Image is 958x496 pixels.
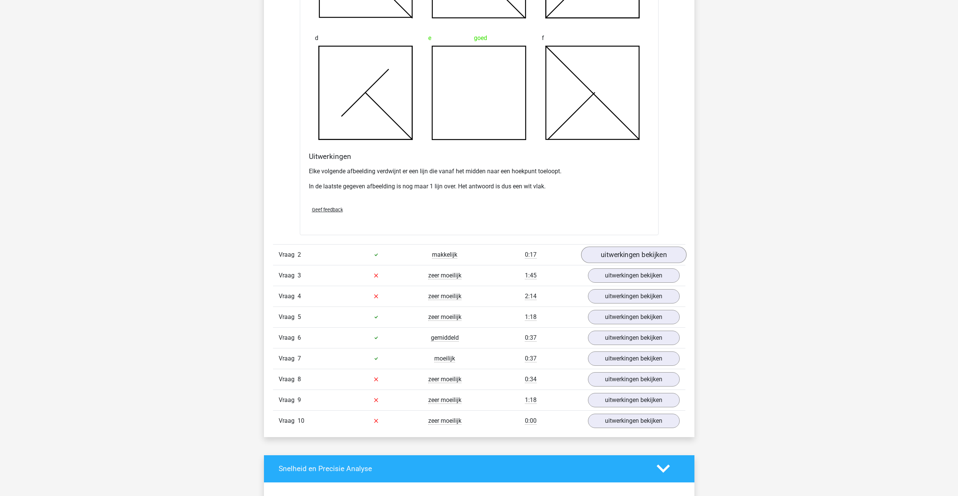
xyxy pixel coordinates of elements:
span: makkelijk [432,251,457,259]
span: Vraag [279,250,298,259]
span: moeilijk [434,355,455,362]
span: 10 [298,417,304,424]
span: 1:18 [525,313,537,321]
div: goed [428,31,530,46]
span: 0:37 [525,334,537,342]
span: 0:37 [525,355,537,362]
p: In de laatste gegeven afbeelding is nog maar 1 lijn over. Het antwoord is dus een wit vlak. [309,182,649,191]
p: Elke volgende afbeelding verdwijnt er een lijn die vanaf het midden naar een hoekpunt toeloopt. [309,167,649,176]
span: Geef feedback [312,207,343,213]
span: 2:14 [525,293,537,300]
a: uitwerkingen bekijken [581,246,686,263]
span: Vraag [279,313,298,322]
span: zeer moeilijk [428,417,461,425]
span: Vraag [279,375,298,384]
span: zeer moeilijk [428,272,461,279]
span: 2 [298,251,301,258]
span: Vraag [279,333,298,342]
span: 3 [298,272,301,279]
a: uitwerkingen bekijken [588,393,680,407]
span: 1:18 [525,396,537,404]
span: Vraag [279,292,298,301]
span: 4 [298,293,301,300]
span: zeer moeilijk [428,396,461,404]
span: Vraag [279,416,298,425]
span: 5 [298,313,301,320]
a: uitwerkingen bekijken [588,372,680,387]
span: e [428,31,431,46]
span: 6 [298,334,301,341]
span: Vraag [279,271,298,280]
span: 8 [298,376,301,383]
span: 0:00 [525,417,537,425]
a: uitwerkingen bekijken [588,310,680,324]
a: uitwerkingen bekijken [588,414,680,428]
span: Vraag [279,354,298,363]
span: d [315,31,318,46]
span: 1:45 [525,272,537,279]
span: f [542,31,544,46]
h4: Uitwerkingen [309,152,649,161]
a: uitwerkingen bekijken [588,268,680,283]
span: zeer moeilijk [428,376,461,383]
a: uitwerkingen bekijken [588,351,680,366]
a: uitwerkingen bekijken [588,289,680,303]
span: 0:34 [525,376,537,383]
span: zeer moeilijk [428,293,461,300]
span: Vraag [279,396,298,405]
span: 9 [298,396,301,404]
span: zeer moeilijk [428,313,461,321]
h4: Snelheid en Precisie Analyse [279,464,645,473]
a: uitwerkingen bekijken [588,331,680,345]
span: 7 [298,355,301,362]
span: gemiddeld [431,334,459,342]
span: 0:17 [525,251,537,259]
